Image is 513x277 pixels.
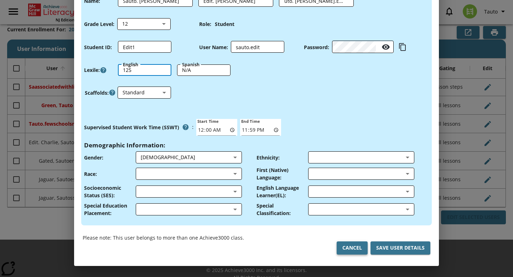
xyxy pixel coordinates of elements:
div: Male [141,154,230,161]
p: Grade Level : [84,20,114,28]
p: Lexile : [84,66,100,74]
div: Scaffolds [118,87,171,99]
p: Special Education Placement : [84,202,136,217]
p: Please note: This user belongs to more than one Achieve3000 class. [83,234,244,241]
p: Socioeconomic Status (SES) : [84,184,136,199]
p: Student ID : [84,43,112,51]
button: Reveal Password [379,40,393,54]
p: Role : [199,20,211,28]
div: Standard [118,87,171,99]
label: End Time [240,118,260,124]
a: Click here to know more about Lexiles, Will open in new tab [100,67,107,74]
p: English Language Learner(EL) : [256,184,308,199]
button: Supervised Student Work Time is the timeframe when students can take LevelSet and when lessons ar... [179,121,192,134]
div: User Name [231,41,284,53]
p: First (Native) Language : [256,166,308,181]
p: User Name : [199,43,228,51]
p: Special Classification : [256,202,308,217]
h4: Demographic Information : [84,141,165,149]
div: : [84,121,193,134]
div: Grade Level [117,18,171,30]
p: Scaffolds : [85,89,109,96]
label: Spanish [182,61,199,68]
button: Cancel [337,241,368,255]
p: Password : [304,43,329,51]
p: Race : [84,170,97,178]
p: Gender : [84,154,103,161]
p: Student [215,20,234,28]
div: Student ID [118,41,171,53]
label: Start Time [196,118,219,124]
div: Password [332,41,394,53]
button: Save User Details [370,241,430,255]
p: Ethnicity : [256,154,280,161]
label: English [123,61,139,68]
p: Supervised Student Work Time (SSWT) [84,124,179,131]
button: Click here to know more about Scaffolds [109,89,116,96]
div: 12 [117,18,171,30]
button: Copy text to clipboard [397,41,409,53]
